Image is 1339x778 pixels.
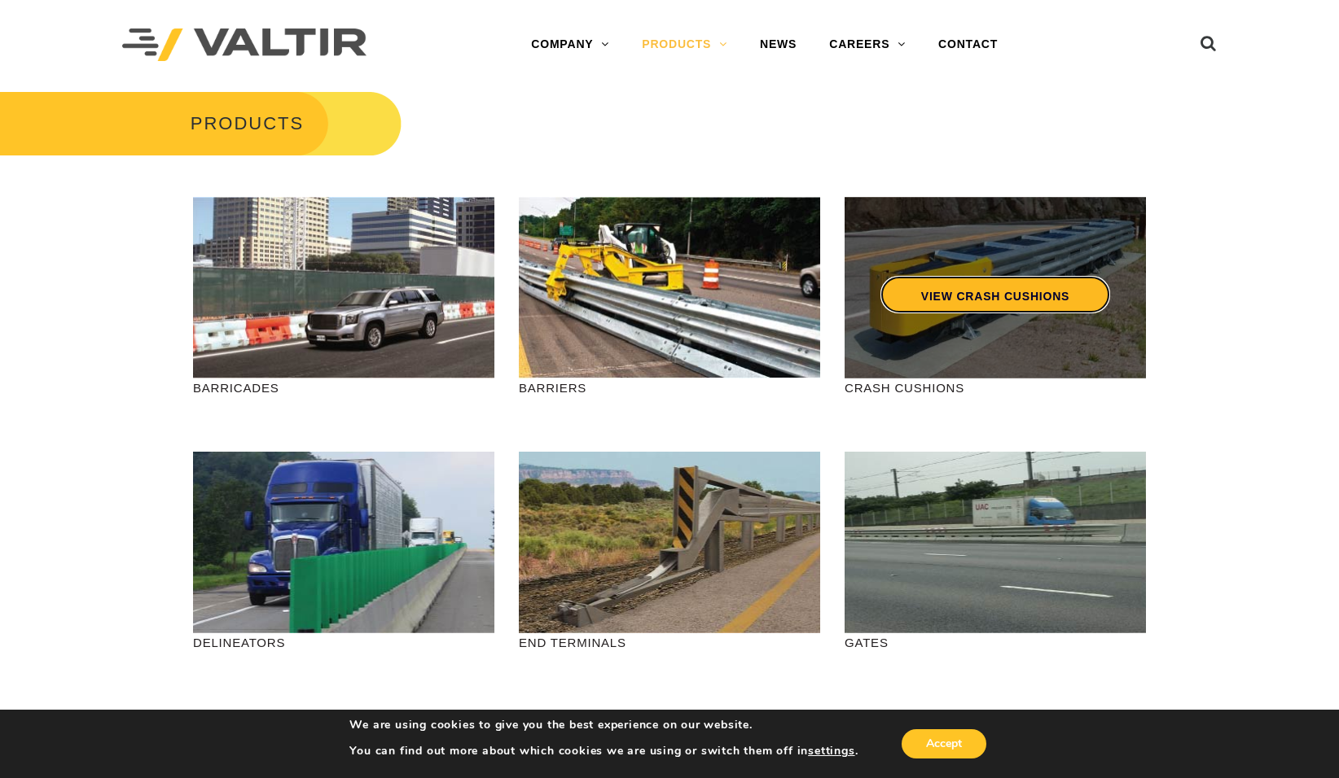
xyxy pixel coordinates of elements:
a: PRODUCTS [626,28,744,61]
p: BARRIERS [519,378,820,397]
p: END TERMINALS [519,633,820,652]
p: CRASH CUSHIONS [845,378,1146,397]
button: settings [808,744,854,758]
p: GATES [845,633,1146,652]
p: We are using cookies to give you the best experience on our website. [349,718,858,732]
a: NEWS [744,28,813,61]
a: VIEW CRASH CUSHIONS [880,276,1110,313]
a: COMPANY [515,28,626,61]
p: DELINEATORS [193,633,494,652]
p: BARRICADES [193,378,494,397]
p: You can find out more about which cookies we are using or switch them off in . [349,744,858,758]
a: CONTACT [922,28,1014,61]
a: CAREERS [813,28,922,61]
button: Accept [902,729,986,758]
img: Valtir [122,28,367,62]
